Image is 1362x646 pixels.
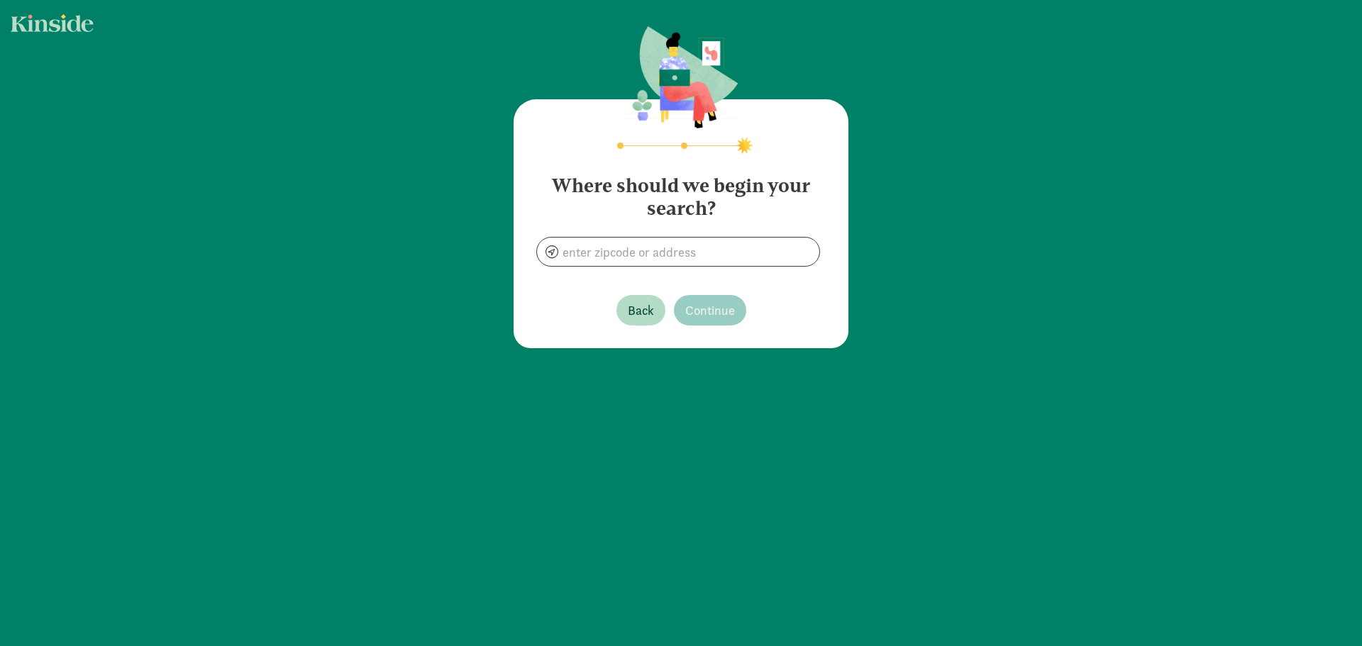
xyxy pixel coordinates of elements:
h4: Where should we begin your search? [536,163,826,220]
span: Back [628,301,654,320]
input: enter zipcode or address [537,238,819,266]
button: Continue [674,295,746,325]
span: Continue [685,301,735,320]
button: Back [616,295,665,325]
